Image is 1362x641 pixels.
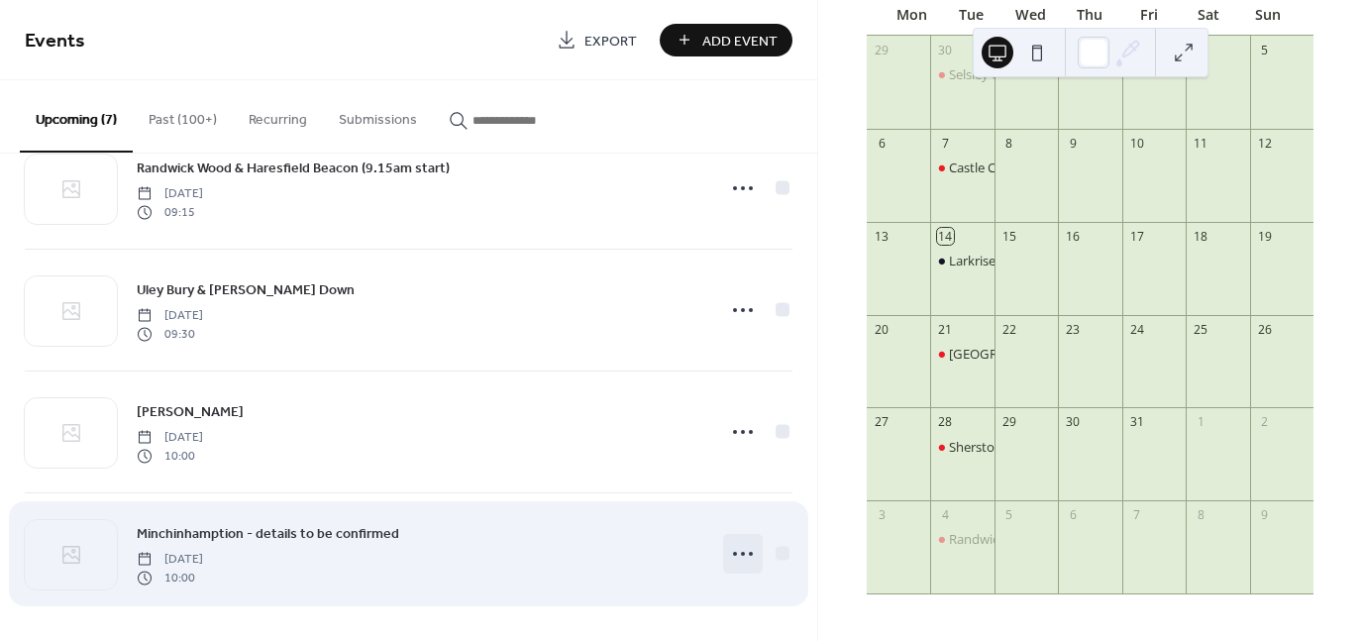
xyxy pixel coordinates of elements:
div: 8 [1000,135,1017,152]
div: 9 [1065,135,1082,152]
div: 18 [1193,228,1209,245]
div: 31 [1128,414,1145,431]
div: 7 [937,135,954,152]
span: [DATE] [137,185,203,203]
span: Events [25,22,85,60]
div: Castle Combe & [PERSON_NAME] Mill [949,159,1170,176]
div: 30 [937,42,954,58]
a: Randwick Wood & Haresfield Beacon (9.15am start) [137,157,450,179]
div: 9 [1256,507,1273,524]
div: 27 [874,414,891,431]
button: Past (100+) [133,80,233,151]
a: [PERSON_NAME] [137,400,244,423]
div: 13 [874,228,891,245]
span: Add Event [702,31,778,52]
div: 17 [1128,228,1145,245]
div: 26 [1256,321,1273,338]
span: 09:15 [137,203,203,221]
button: Recurring [233,80,323,151]
div: 20 [874,321,891,338]
div: Larkrise to [GEOGRAPHIC_DATA] [949,252,1143,269]
div: Randwick Wood & Haresfield Beacon (9.15am start) [930,530,994,548]
div: 12 [1256,135,1273,152]
div: Selsley Circuit [949,65,1029,83]
a: Export [542,24,652,56]
div: 23 [1065,321,1082,338]
span: [DATE] [137,307,203,325]
span: [DATE] [137,429,203,447]
a: Minchinhamption - details to be confirmed [137,522,399,545]
div: 2 [1256,414,1273,431]
div: 7 [1128,507,1145,524]
span: [PERSON_NAME] [137,402,244,423]
div: Sherston Streams [930,438,994,456]
button: Submissions [323,80,433,151]
div: 6 [874,135,891,152]
div: Randwick Wood & Haresfield Beacon (9.15am start) [949,530,1255,548]
a: Uley Bury & [PERSON_NAME] Down [137,278,355,301]
div: Castle Combe & Nettleton Mill [930,159,994,176]
div: 3 [874,507,891,524]
span: [DATE] [137,551,203,569]
span: 10:00 [137,569,203,587]
div: 5 [1000,507,1017,524]
div: 1 [1193,414,1209,431]
div: 28 [937,414,954,431]
div: 25 [1193,321,1209,338]
div: Larkrise to Nailsworth [930,252,994,269]
div: 8 [1193,507,1209,524]
div: Boakley Farm, Fosse Way & Foxley. [930,345,994,363]
div: 29 [1000,414,1017,431]
div: 14 [937,228,954,245]
div: 19 [1256,228,1273,245]
span: 10:00 [137,447,203,465]
div: 15 [1000,228,1017,245]
div: 21 [937,321,954,338]
div: 10 [1128,135,1145,152]
button: Add Event [660,24,792,56]
span: 09:30 [137,325,203,343]
div: 11 [1193,135,1209,152]
div: Sherston Streams [949,438,1054,456]
span: Export [584,31,637,52]
div: 5 [1256,42,1273,58]
div: 16 [1065,228,1082,245]
div: Selsley Circuit [930,65,994,83]
div: 6 [1065,507,1082,524]
span: Minchinhamption - details to be confirmed [137,524,399,545]
div: [GEOGRAPHIC_DATA], Fosse Way & Foxley. [949,345,1204,363]
div: 24 [1128,321,1145,338]
div: 29 [874,42,891,58]
span: Randwick Wood & Haresfield Beacon (9.15am start) [137,159,450,179]
div: 4 [937,507,954,524]
span: Uley Bury & [PERSON_NAME] Down [137,280,355,301]
button: Upcoming (7) [20,80,133,153]
div: 30 [1065,414,1082,431]
div: 22 [1000,321,1017,338]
